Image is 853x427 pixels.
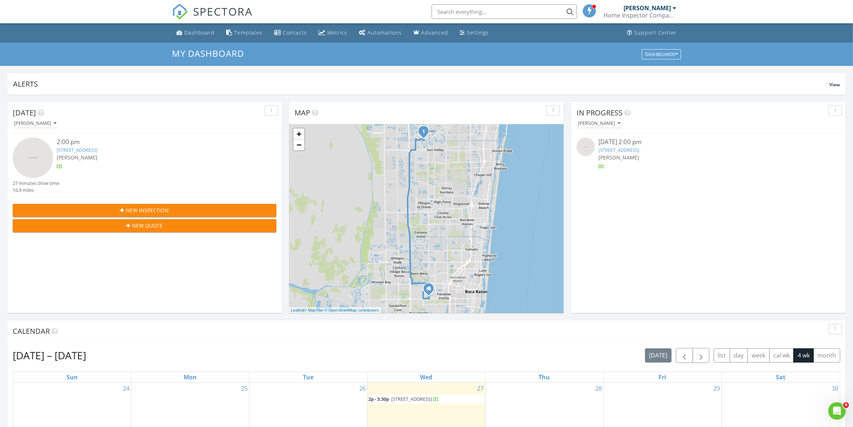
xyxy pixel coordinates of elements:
[793,348,814,363] button: 4 wk
[577,119,622,129] button: [PERSON_NAME]
[57,154,97,161] span: [PERSON_NAME]
[829,82,840,88] span: View
[634,29,677,36] div: Support Center
[368,395,485,404] a: 2p - 3:30p [STREET_ADDRESS]
[368,396,389,402] span: 2p - 3:30p
[173,26,217,40] a: Dashboard
[712,383,721,394] a: Go to August 29, 2025
[421,29,448,36] div: Advanced
[830,383,840,394] a: Go to August 30, 2025
[223,26,265,40] a: Templates
[358,383,367,394] a: Go to August 26, 2025
[642,49,681,59] button: Dashboards
[598,138,818,147] div: [DATE] 2:00 pm
[316,26,350,40] a: Metrics
[240,383,249,394] a: Go to August 25, 2025
[356,26,405,40] a: Automations (Basic)
[624,4,671,12] div: [PERSON_NAME]
[126,206,169,214] span: New Inspection
[325,308,379,312] a: © OpenStreetMap contributors
[57,147,97,153] a: [STREET_ADDRESS]
[714,348,730,363] button: list
[289,307,381,313] div: |
[604,12,676,19] div: Home Inspector Company, Inc.
[13,219,276,232] button: New Quote
[327,29,347,36] div: Metrics
[13,108,36,118] span: [DATE]
[645,348,672,363] button: [DATE]
[368,396,439,402] a: 2p - 3:30p [STREET_ADDRESS]
[657,372,668,382] a: Friday
[828,402,846,420] iframe: Intercom live chat
[467,29,489,36] div: Settings
[594,383,603,394] a: Go to August 28, 2025
[813,348,840,363] button: month
[184,29,215,36] div: Dashboard
[429,288,433,293] div: 21951 Soundview Terrace apt 206, boca raton FL 33433
[624,26,680,40] a: Support Center
[13,348,86,363] h2: [DATE] – [DATE]
[295,108,310,118] span: Map
[457,26,492,40] a: Settings
[291,308,303,312] a: Leaflet
[748,348,770,363] button: week
[172,47,244,59] span: My Dashboard
[693,348,710,363] button: Next
[65,372,79,382] a: Sunday
[13,180,59,187] div: 27 minutes drive time
[13,204,276,217] button: New Inspection
[578,121,620,126] div: [PERSON_NAME]
[419,372,434,382] a: Wednesday
[293,139,304,150] a: Zoom out
[121,383,131,394] a: Go to August 24, 2025
[301,372,315,382] a: Tuesday
[172,10,253,25] a: SPECTORA
[432,4,577,19] input: Search everything...
[293,129,304,139] a: Zoom in
[598,154,639,161] span: [PERSON_NAME]
[577,108,622,118] span: In Progress
[13,138,276,194] a: 2:00 pm [STREET_ADDRESS] [PERSON_NAME] 27 minutes drive time 16.9 miles
[283,29,307,36] div: Contacts
[645,52,678,57] div: Dashboards
[598,147,639,153] a: [STREET_ADDRESS]
[13,326,50,336] span: Calendar
[57,138,255,147] div: 2:00 pm
[13,187,59,194] div: 16.9 miles
[13,119,58,129] button: [PERSON_NAME]
[769,348,794,363] button: cal wk
[676,348,693,363] button: Previous
[13,138,53,178] img: streetview
[367,29,402,36] div: Automations
[13,79,829,89] div: Alerts
[193,4,253,19] span: SPECTORA
[774,372,787,382] a: Saturday
[182,372,198,382] a: Monday
[14,121,56,126] div: [PERSON_NAME]
[730,348,748,363] button: day
[132,222,163,229] span: New Quote
[411,26,451,40] a: Advanced
[577,138,840,170] a: [DATE] 2:00 pm [STREET_ADDRESS] [PERSON_NAME]
[424,131,428,135] div: 9148 taverna way, Boynton Beach, fl 33472
[392,396,432,402] span: [STREET_ADDRESS]
[271,26,310,40] a: Contacts
[843,402,849,408] span: 9
[304,308,324,312] a: © MapTiler
[476,383,485,394] a: Go to August 27, 2025
[537,372,552,382] a: Thursday
[422,129,425,134] i: 1
[234,29,263,36] div: Templates
[577,138,595,156] img: streetview
[172,4,188,20] img: The Best Home Inspection Software - Spectora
